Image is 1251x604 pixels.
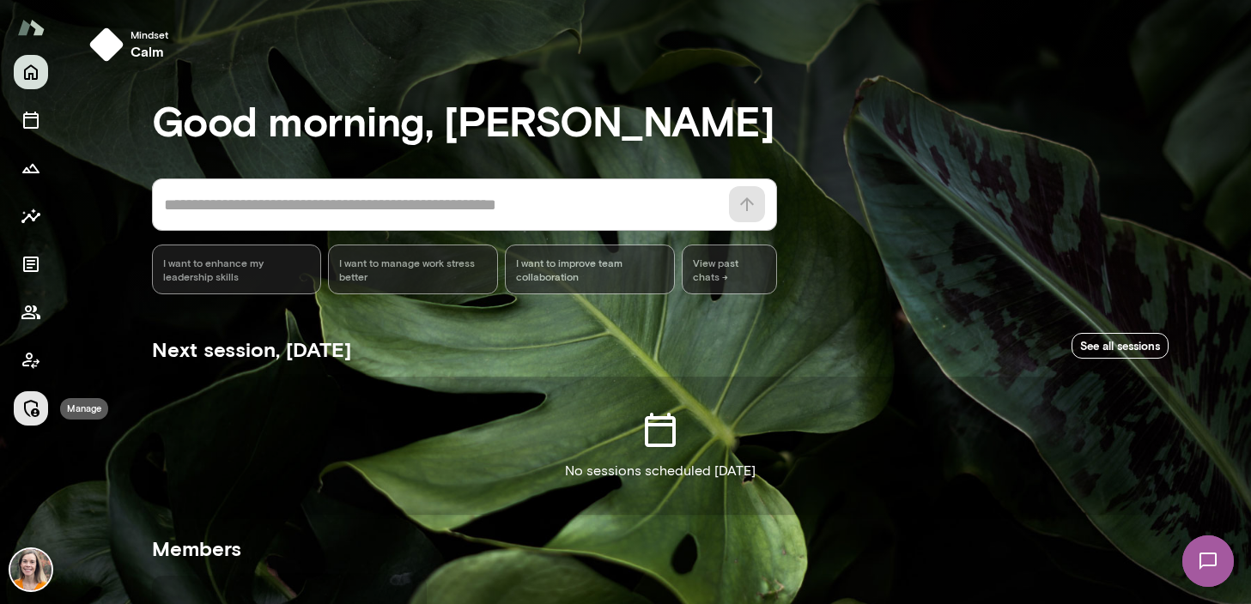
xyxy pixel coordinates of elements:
img: mindset [89,27,124,62]
p: No sessions scheduled [DATE] [565,461,756,481]
button: Documents [14,247,48,281]
div: I want to enhance my leadership skills [152,245,322,294]
h5: Next session, [DATE] [152,335,351,363]
div: I want to manage work stress better [328,245,498,294]
img: Mento [17,11,45,44]
button: Manage [14,391,48,426]
span: View past chats -> [682,245,777,294]
img: Carrie Kelly [10,549,52,590]
button: Home [14,55,48,89]
h3: Good morning, [PERSON_NAME] [152,96,1169,144]
div: Manage [60,398,108,420]
span: I want to enhance my leadership skills [163,256,311,283]
button: Growth Plan [14,151,48,185]
button: Sessions [14,103,48,137]
span: I want to improve team collaboration [516,256,664,283]
a: See all sessions [1072,333,1169,359]
button: Insights [14,199,48,233]
button: Mindsetcalm [82,21,182,69]
button: Client app [14,343,48,377]
span: I want to manage work stress better [339,256,487,283]
h5: Members [152,535,1169,562]
button: Members [14,295,48,329]
div: I want to improve team collaboration [505,245,675,294]
h6: calm [131,41,168,62]
span: Mindset [131,27,168,41]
